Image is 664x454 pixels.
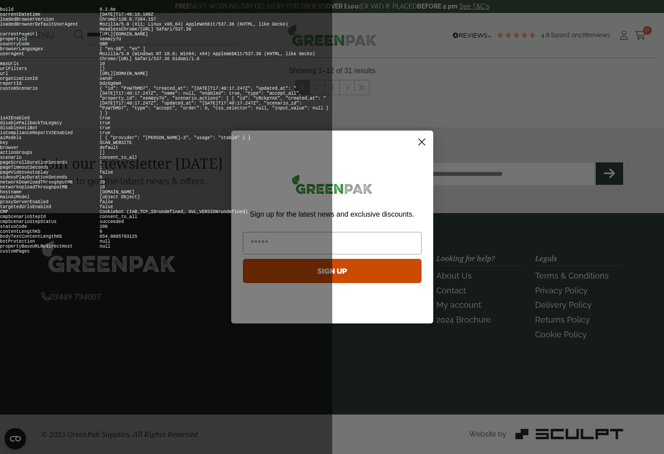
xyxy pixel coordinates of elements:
pre: DdzGg6mH [100,81,121,86]
pre: [URL][DOMAIN_NAME] [100,32,148,37]
img: greenpak_logo [243,171,422,201]
pre: 10 [100,61,105,66]
pre: 654.8095703125 [100,234,137,239]
pre: true [100,131,110,135]
pre: false [100,170,113,175]
pre: consent_to_all [100,155,137,160]
pre: Chrome/138.0.7204.157 [100,17,156,22]
pre: null [100,244,110,249]
pre: xandr [100,76,113,81]
pre: GBR [100,42,108,47]
pre: 0 [100,229,102,234]
pre: 8.2.6e [100,7,116,12]
pre: 1 [100,165,102,170]
pre: [ "en-GB", "en" ] [100,47,145,52]
pre: Cookiebot (IAB_TCF_ID=undefined, GVL_VERSION=undefined) [100,210,248,214]
pre: [DOMAIN_NAME] [100,190,135,195]
pre: true [100,116,110,121]
input: Email [243,232,422,254]
button: Close dialog [414,134,430,150]
pre: null [100,239,110,244]
pre: default [100,145,119,150]
button: SIGN UP [243,259,422,283]
pre: [DATE]T17:48:16.100Z [100,12,154,17]
pre: [] [100,66,105,71]
pre: succeeded [100,219,124,224]
pre: 20 [100,180,105,185]
pre: consent_to_all [100,214,137,219]
pre: Mozilla/5.0 (X11; Linux x86_64) AppleWebKit/537.36 (KHTML, like Gecko) HeadlessChrome/[URL] Safar... [100,22,288,32]
pre: [URL][DOMAIN_NAME] [100,71,148,76]
pre: [object Object] [100,195,140,200]
pre: false [100,200,113,205]
span: Sign up for the latest news and exclusive discounts. [250,210,414,218]
pre: [] [100,150,105,155]
pre: false [100,205,113,210]
pre: 10 [100,185,105,190]
pre: true [100,121,110,126]
pre: 1 [100,160,102,165]
pre: true [100,126,110,131]
pre: [ { "provider": "[PERSON_NAME]-3", "usage": "stable" } ] [100,135,251,140]
pre: 0 [100,175,102,180]
pre: 200 [100,224,108,229]
pre: { "id": "PxW7bMD7", "created_at": "[DATE]T17:40:17.247Z", "updated_at": "[DATE]T17:40:17.247Z", "... [100,86,329,116]
pre: Mozilla/5.0 (Windows NT 10.0; Win64; x64) AppleWebKit/537.36 (KHTML, like Gecko) Chrome/[URL] Saf... [100,52,315,61]
pre: xeAmzy7U [100,37,121,42]
pre: SCAN_WEBSITE [100,140,132,145]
